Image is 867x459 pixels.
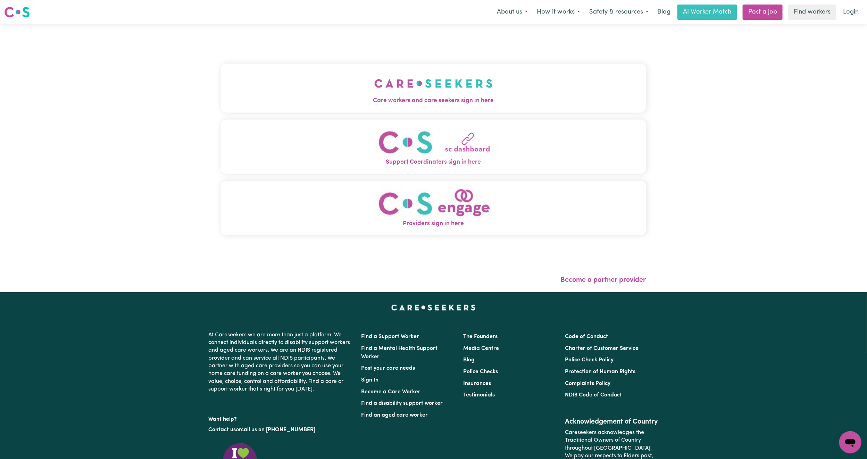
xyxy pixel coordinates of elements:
a: Find workers [788,5,836,20]
img: Careseekers logo [4,6,30,18]
p: or [209,423,353,436]
a: Police Check Policy [565,357,614,363]
a: Police Checks [463,369,498,375]
a: Find a disability support worker [361,401,443,406]
a: Post your care needs [361,366,415,371]
a: Blog [653,5,675,20]
a: Sign In [361,377,379,383]
span: Providers sign in here [221,219,646,228]
a: Find a Mental Health Support Worker [361,346,438,360]
a: Testimonials [463,392,495,398]
iframe: Button to launch messaging window, conversation in progress [839,431,861,453]
p: At Careseekers we are more than just a platform. We connect individuals directly to disability su... [209,328,353,396]
a: Login [839,5,863,20]
button: Providers sign in here [221,181,646,235]
a: Complaints Policy [565,381,610,386]
a: Find an aged care worker [361,412,428,418]
h2: Acknowledgement of Country [565,418,658,426]
a: Post a job [743,5,783,20]
a: Find a Support Worker [361,334,419,339]
button: About us [492,5,532,19]
a: Charter of Customer Service [565,346,639,351]
a: Careseekers home page [391,305,476,310]
span: Care workers and care seekers sign in here [221,96,646,105]
a: Become a Care Worker [361,389,421,395]
a: Become a partner provider [561,277,646,284]
span: Support Coordinators sign in here [221,158,646,167]
a: NDIS Code of Conduct [565,392,622,398]
a: Blog [463,357,475,363]
p: Want help? [209,413,353,423]
a: Protection of Human Rights [565,369,635,375]
a: call us on [PHONE_NUMBER] [241,427,316,433]
a: Careseekers logo [4,4,30,20]
a: Contact us [209,427,236,433]
button: Support Coordinators sign in here [221,120,646,174]
a: Insurances [463,381,491,386]
button: Care workers and care seekers sign in here [221,64,646,112]
a: AI Worker Match [677,5,737,20]
button: Safety & resources [585,5,653,19]
button: How it works [532,5,585,19]
a: Media Centre [463,346,499,351]
a: Code of Conduct [565,334,608,339]
a: The Founders [463,334,498,339]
